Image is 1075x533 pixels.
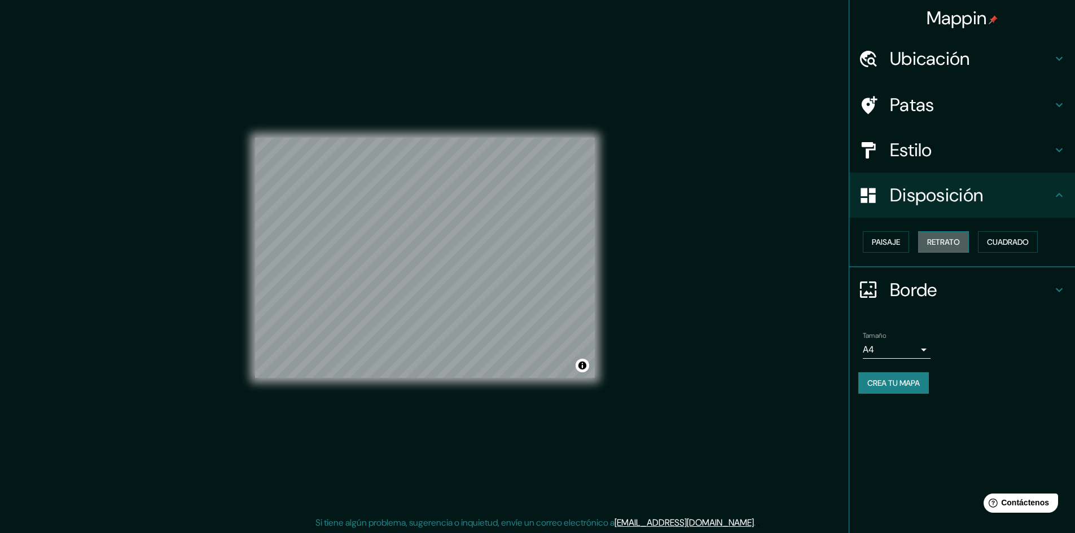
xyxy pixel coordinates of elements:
[890,47,970,71] font: Ubicación
[890,93,934,117] font: Patas
[987,237,1029,247] font: Cuadrado
[890,138,932,162] font: Estilo
[989,15,998,24] img: pin-icon.png
[890,183,983,207] font: Disposición
[315,517,615,528] font: Si tiene algún problema, sugerencia o inquietud, envíe un correo electrónico a
[576,359,589,372] button: Activar o desactivar atribución
[927,6,987,30] font: Mappin
[863,331,886,340] font: Tamaño
[858,372,929,394] button: Crea tu mapa
[863,343,874,355] font: A4
[867,378,920,388] font: Crea tu mapa
[872,237,900,247] font: Paisaje
[757,516,760,528] font: .
[975,489,1063,521] iframe: Lanzador de widgets de ayuda
[615,517,754,528] a: [EMAIL_ADDRESS][DOMAIN_NAME]
[754,517,756,528] font: .
[849,267,1075,312] div: Borde
[863,341,931,359] div: A4
[927,237,960,247] font: Retrato
[849,82,1075,127] div: Patas
[849,127,1075,173] div: Estilo
[849,36,1075,81] div: Ubicación
[849,173,1075,218] div: Disposición
[756,516,757,528] font: .
[918,231,969,253] button: Retrato
[863,231,909,253] button: Paisaje
[890,278,937,302] font: Borde
[978,231,1038,253] button: Cuadrado
[255,138,595,378] canvas: Mapa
